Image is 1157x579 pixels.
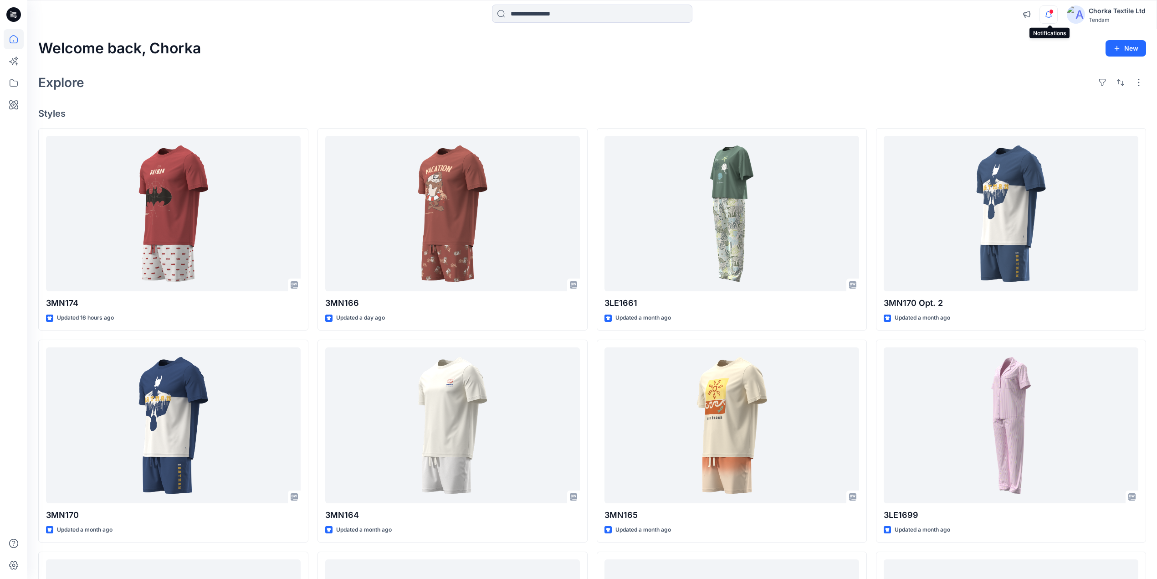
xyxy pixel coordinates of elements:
[336,313,385,323] p: Updated a day ago
[57,525,113,535] p: Updated a month ago
[884,347,1138,503] a: 3LE1699
[615,313,671,323] p: Updated a month ago
[604,347,859,503] a: 3MN165
[604,297,859,310] p: 3LE1661
[884,136,1138,292] a: 3MN170 Opt. 2
[325,136,580,292] a: 3MN166
[57,313,114,323] p: Updated 16 hours ago
[38,40,201,57] h2: Welcome back, Chorka
[1089,16,1146,23] div: Tendam
[604,136,859,292] a: 3LE1661
[895,525,950,535] p: Updated a month ago
[1067,5,1085,24] img: avatar
[46,347,301,503] a: 3MN170
[884,297,1138,310] p: 3MN170 Opt. 2
[604,509,859,522] p: 3MN165
[325,347,580,503] a: 3MN164
[325,509,580,522] p: 3MN164
[895,313,950,323] p: Updated a month ago
[38,108,1146,119] h4: Styles
[325,297,580,310] p: 3MN166
[884,509,1138,522] p: 3LE1699
[336,525,392,535] p: Updated a month ago
[1089,5,1146,16] div: Chorka Textile Ltd
[46,136,301,292] a: 3MN174
[46,509,301,522] p: 3MN170
[46,297,301,310] p: 3MN174
[1106,40,1146,57] button: New
[38,75,84,90] h2: Explore
[615,525,671,535] p: Updated a month ago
